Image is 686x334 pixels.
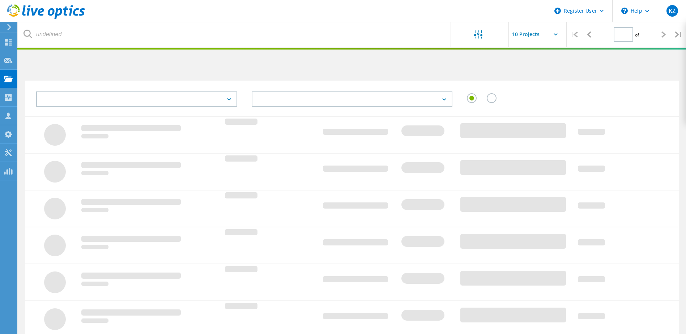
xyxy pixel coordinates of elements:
[635,32,639,38] span: of
[669,8,676,14] span: KZ
[7,15,85,20] a: Live Optics Dashboard
[567,22,581,47] div: |
[671,22,686,47] div: |
[621,8,628,14] svg: \n
[18,22,451,47] input: undefined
